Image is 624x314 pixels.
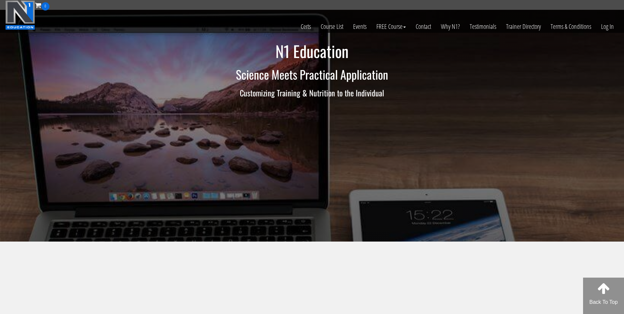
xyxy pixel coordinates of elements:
[546,10,596,43] a: Terms & Conditions
[596,10,619,43] a: Log In
[5,0,35,30] img: n1-education
[121,88,504,97] h3: Customizing Training & Nutrition to the Individual
[296,10,316,43] a: Certs
[465,10,501,43] a: Testimonials
[436,10,465,43] a: Why N1?
[35,1,49,10] a: 0
[371,10,411,43] a: FREE Course
[411,10,436,43] a: Contact
[41,2,49,10] span: 0
[121,43,504,60] h1: N1 Education
[501,10,546,43] a: Trainer Directory
[316,10,348,43] a: Course List
[348,10,371,43] a: Events
[121,68,504,81] h2: Science Meets Practical Application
